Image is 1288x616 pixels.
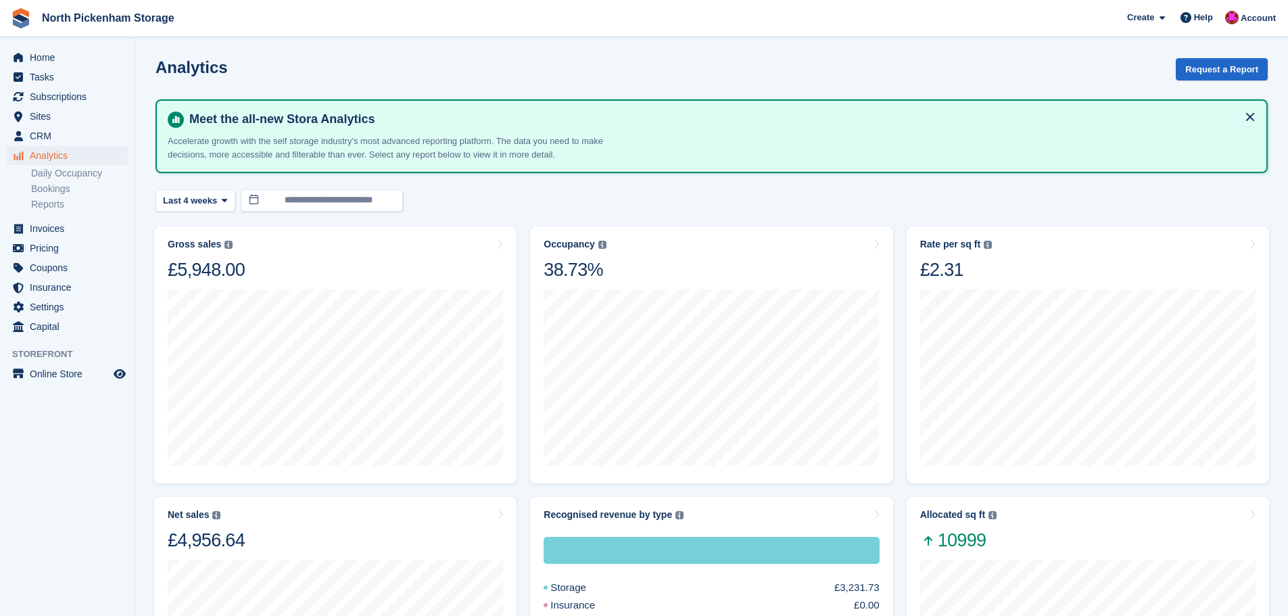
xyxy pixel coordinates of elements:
[7,107,128,126] a: menu
[920,529,997,552] span: 10999
[184,112,1256,127] h4: Meet the all-new Stora Analytics
[31,167,128,180] a: Daily Occupancy
[7,298,128,316] a: menu
[168,239,221,250] div: Gross sales
[854,598,880,613] div: £0.00
[30,317,111,336] span: Capital
[7,278,128,297] a: menu
[544,537,879,564] div: Storage
[1176,58,1268,80] button: Request a Report
[544,239,594,250] div: Occupancy
[7,317,128,336] a: menu
[920,509,985,521] div: Allocated sq ft
[30,364,111,383] span: Online Store
[168,258,245,281] div: £5,948.00
[30,219,111,238] span: Invoices
[544,258,606,281] div: 38.73%
[7,68,128,87] a: menu
[224,241,233,249] img: icon-info-grey-7440780725fd019a000dd9b08b2336e03edf1995a4989e88bcd33f0948082b44.svg
[31,198,128,211] a: Reports
[7,219,128,238] a: menu
[7,239,128,258] a: menu
[1127,11,1154,24] span: Create
[31,183,128,195] a: Bookings
[7,146,128,165] a: menu
[30,239,111,258] span: Pricing
[12,348,135,361] span: Storefront
[168,135,641,161] p: Accelerate growth with the self storage industry's most advanced reporting platform. The data you...
[30,126,111,145] span: CRM
[30,278,111,297] span: Insurance
[163,194,217,208] span: Last 4 weeks
[988,511,997,519] img: icon-info-grey-7440780725fd019a000dd9b08b2336e03edf1995a4989e88bcd33f0948082b44.svg
[7,364,128,383] a: menu
[30,87,111,106] span: Subscriptions
[30,68,111,87] span: Tasks
[544,598,627,613] div: Insurance
[598,241,606,249] img: icon-info-grey-7440780725fd019a000dd9b08b2336e03edf1995a4989e88bcd33f0948082b44.svg
[1225,11,1239,24] img: Dylan Taylor
[11,8,31,28] img: stora-icon-8386f47178a22dfd0bd8f6a31ec36ba5ce8667c1dd55bd0f319d3a0aa187defe.svg
[7,258,128,277] a: menu
[920,239,980,250] div: Rate per sq ft
[1241,11,1276,25] span: Account
[156,189,235,212] button: Last 4 weeks
[544,509,672,521] div: Recognised revenue by type
[30,298,111,316] span: Settings
[30,107,111,126] span: Sites
[920,258,992,281] div: £2.31
[30,146,111,165] span: Analytics
[7,87,128,106] a: menu
[168,529,245,552] div: £4,956.64
[30,258,111,277] span: Coupons
[7,126,128,145] a: menu
[37,7,180,29] a: North Pickenham Storage
[156,58,228,76] h2: Analytics
[675,511,684,519] img: icon-info-grey-7440780725fd019a000dd9b08b2336e03edf1995a4989e88bcd33f0948082b44.svg
[544,580,619,596] div: Storage
[984,241,992,249] img: icon-info-grey-7440780725fd019a000dd9b08b2336e03edf1995a4989e88bcd33f0948082b44.svg
[834,580,880,596] div: £3,231.73
[1194,11,1213,24] span: Help
[112,366,128,382] a: Preview store
[7,48,128,67] a: menu
[30,48,111,67] span: Home
[168,509,209,521] div: Net sales
[212,511,220,519] img: icon-info-grey-7440780725fd019a000dd9b08b2336e03edf1995a4989e88bcd33f0948082b44.svg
